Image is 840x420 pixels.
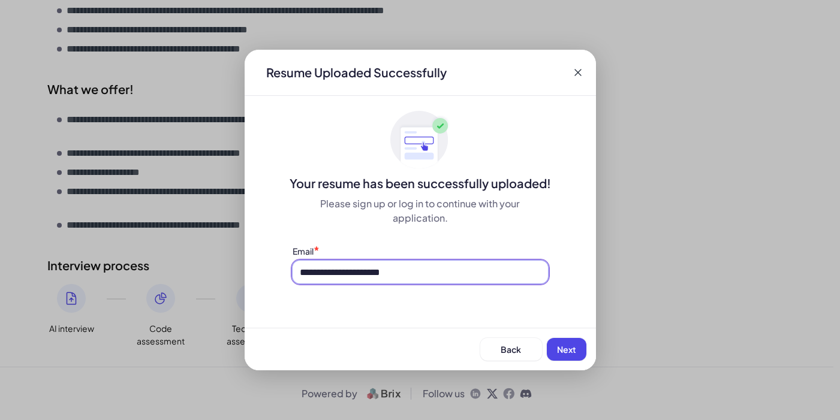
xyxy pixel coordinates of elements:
[293,197,548,225] div: Please sign up or log in to continue with your application.
[480,338,542,361] button: Back
[557,344,576,355] span: Next
[390,110,450,170] img: ApplyedMaskGroup3.svg
[547,338,586,361] button: Next
[293,246,314,256] label: Email
[257,64,456,81] div: Resume Uploaded Successfully
[245,175,596,192] div: Your resume has been successfully uploaded!
[501,344,521,355] span: Back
